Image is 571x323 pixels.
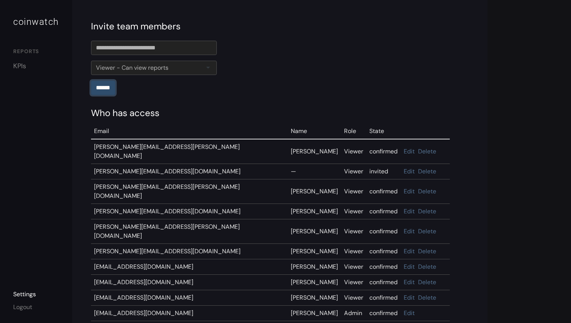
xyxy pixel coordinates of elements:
[418,247,436,255] a: Delete
[366,275,401,290] td: confirmed
[91,306,288,321] td: [EMAIL_ADDRESS][DOMAIN_NAME]
[91,106,469,120] div: Who has access
[366,204,401,219] td: confirmed
[404,294,415,302] a: Edit
[288,139,341,164] td: [PERSON_NAME]
[91,290,288,306] td: [EMAIL_ADDRESS][DOMAIN_NAME]
[344,309,362,317] span: Admin
[344,207,363,215] span: Viewer
[96,63,168,72] div: Viewer - Can view reports
[91,204,288,219] td: [PERSON_NAME][EMAIL_ADDRESS][DOMAIN_NAME]
[344,263,363,271] span: Viewer
[13,15,59,29] div: coinwatch
[418,294,436,302] a: Delete
[288,164,341,179] td: —
[91,124,288,139] td: Email
[418,147,436,155] a: Delete
[404,309,415,317] a: Edit
[366,306,401,321] td: confirmed
[418,227,436,235] a: Delete
[344,294,363,302] span: Viewer
[288,204,341,219] td: [PERSON_NAME]
[91,219,288,244] td: [PERSON_NAME][EMAIL_ADDRESS][PERSON_NAME][DOMAIN_NAME]
[288,306,341,321] td: [PERSON_NAME]
[288,244,341,259] td: [PERSON_NAME]
[288,259,341,275] td: [PERSON_NAME]
[366,219,401,244] td: confirmed
[418,167,436,175] a: Delete
[344,247,363,255] span: Viewer
[404,247,415,255] a: Edit
[288,179,341,204] td: [PERSON_NAME]
[404,263,415,271] a: Edit
[366,290,401,306] td: confirmed
[344,187,363,195] span: Viewer
[91,259,288,275] td: [EMAIL_ADDRESS][DOMAIN_NAME]
[13,47,59,57] div: REPORTS
[404,167,415,175] a: Edit
[13,61,59,71] a: KPIs
[288,275,341,290] td: [PERSON_NAME]
[404,147,415,155] a: Edit
[91,179,288,204] td: [PERSON_NAME][EMAIL_ADDRESS][PERSON_NAME][DOMAIN_NAME]
[366,139,401,164] td: confirmed
[366,244,401,259] td: confirmed
[418,187,436,195] a: Delete
[341,124,366,139] td: Role
[404,207,415,215] a: Edit
[91,275,288,290] td: [EMAIL_ADDRESS][DOMAIN_NAME]
[13,303,32,311] a: Logout
[91,139,288,164] td: [PERSON_NAME][EMAIL_ADDRESS][PERSON_NAME][DOMAIN_NAME]
[404,278,415,286] a: Edit
[418,263,436,271] a: Delete
[91,244,288,259] td: [PERSON_NAME][EMAIL_ADDRESS][DOMAIN_NAME]
[91,164,288,179] td: [PERSON_NAME][EMAIL_ADDRESS][DOMAIN_NAME]
[344,278,363,286] span: Viewer
[404,227,415,235] a: Edit
[366,179,401,204] td: confirmed
[288,219,341,244] td: [PERSON_NAME]
[288,290,341,306] td: [PERSON_NAME]
[404,187,415,195] a: Edit
[344,227,363,235] span: Viewer
[366,124,401,139] td: State
[91,20,469,33] div: Invite team members
[366,259,401,275] td: confirmed
[344,167,363,175] span: Viewer
[344,147,363,155] span: Viewer
[288,124,341,139] td: Name
[418,207,436,215] a: Delete
[418,278,436,286] a: Delete
[366,164,401,179] td: invited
